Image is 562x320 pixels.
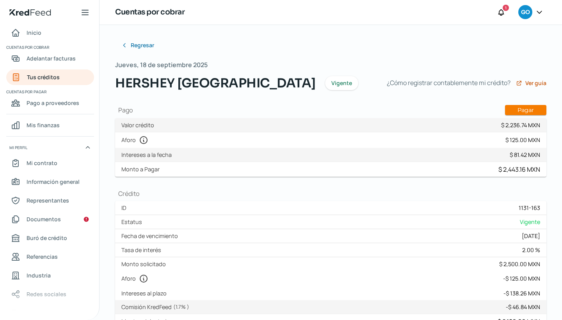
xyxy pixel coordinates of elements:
[27,196,69,205] span: Representantes
[6,25,94,41] a: Inicio
[121,232,181,240] label: Fecha de vencimiento
[6,44,93,51] span: Cuentas por cobrar
[115,74,316,92] span: HERSHEY [GEOGRAPHIC_DATA]
[6,174,94,190] a: Información general
[6,212,94,227] a: Documentos
[6,117,94,133] a: Mis finanzas
[387,77,510,89] span: ¿Cómo registrar contablemente mi crédito?
[121,135,151,145] label: Aforo
[499,260,540,268] div: $ 2,500.00 MXN
[27,214,61,224] span: Documentos
[6,69,94,85] a: Tus créditos
[121,151,175,158] label: Intereses a la fecha
[522,232,540,240] div: [DATE]
[6,95,94,111] a: Pago a proveedores
[131,43,154,48] span: Regresar
[173,303,189,310] span: ( 1.7 % )
[510,151,540,158] div: $ 81.42 MXN
[6,286,94,302] a: Redes sociales
[27,120,60,130] span: Mis finanzas
[505,105,546,115] button: Pagar
[27,252,58,261] span: Referencias
[115,37,160,53] button: Regresar
[6,88,93,95] span: Cuentas por pagar
[6,155,94,171] a: Mi contrato
[27,98,79,108] span: Pago a proveedores
[27,28,41,37] span: Inicio
[27,158,57,168] span: Mi contrato
[121,121,157,129] label: Valor crédito
[27,72,60,82] span: Tus créditos
[520,218,540,226] span: Vigente
[27,53,76,63] span: Adelantar facturas
[503,290,540,297] div: - $ 138.26 MXN
[6,51,94,66] a: Adelantar facturas
[521,8,530,17] span: GO
[498,165,540,174] div: $ 2,443.16 MXN
[27,233,67,243] span: Buró de crédito
[6,193,94,208] a: Representantes
[6,249,94,265] a: Referencias
[115,59,208,71] span: Jueves, 18 de septiembre 2025
[121,303,192,311] label: Comisión KredFeed
[6,268,94,283] a: Industria
[121,274,151,283] label: Aforo
[121,290,170,297] label: Intereses al plazo
[501,121,540,129] div: $ 2,236.74 MXN
[115,189,546,198] h1: Crédito
[115,7,185,18] h1: Cuentas por cobrar
[27,177,80,187] span: Información general
[121,165,163,173] label: Monto a Pagar
[331,80,352,86] span: Vigente
[522,246,540,254] div: 2.00 %
[9,144,27,151] span: Mi perfil
[505,136,540,144] div: $ 125.00 MXN
[121,218,145,226] label: Estatus
[27,308,51,318] span: Colateral
[27,270,51,280] span: Industria
[505,4,507,11] span: 1
[519,204,540,212] div: 1131-163
[27,289,66,299] span: Redes sociales
[121,260,169,268] label: Monto solicitado
[503,275,540,282] div: - $ 125.00 MXN
[6,230,94,246] a: Buró de crédito
[121,204,130,212] label: ID
[516,80,546,86] a: Ver guía
[525,80,546,86] span: Ver guía
[121,246,164,254] label: Tasa de interés
[115,105,546,115] h1: Pago
[506,303,540,311] div: - $ 46.84 MXN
